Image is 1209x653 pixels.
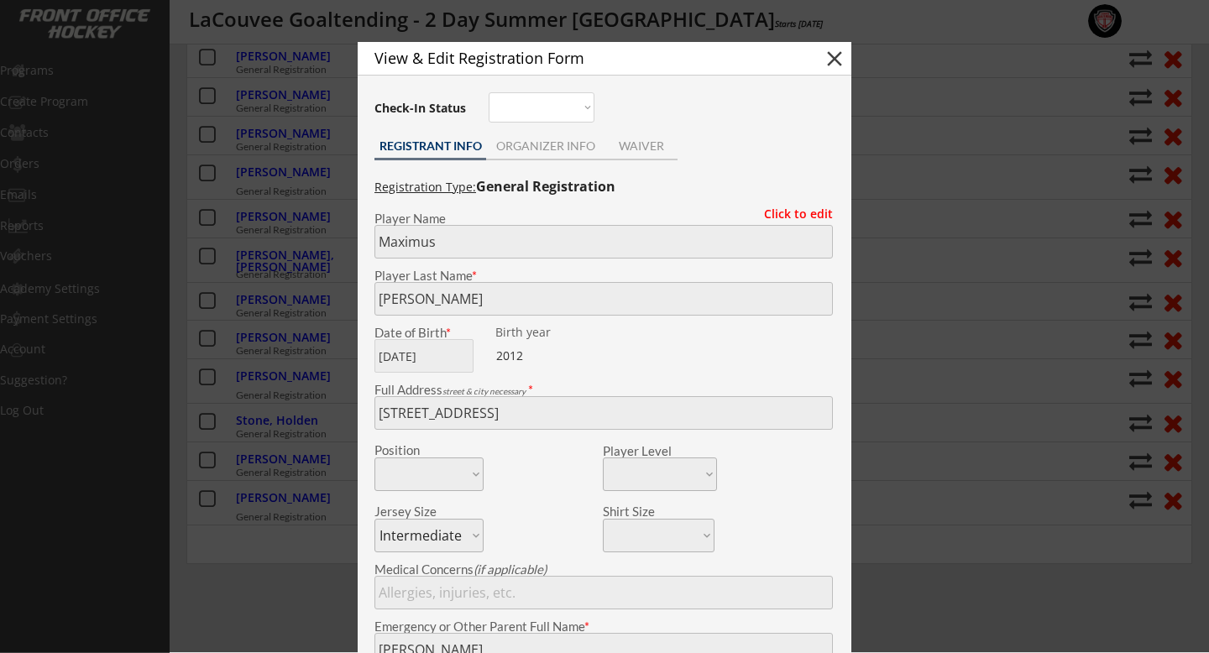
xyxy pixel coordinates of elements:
div: Emergency or Other Parent Full Name [374,620,833,633]
div: Player Name [374,212,833,225]
div: Player Level [603,445,717,457]
div: Check-In Status [374,102,469,114]
em: street & city necessary [442,386,526,396]
div: View & Edit Registration Form [374,50,793,65]
div: We are transitioning the system to collect and store date of birth instead of just birth year to ... [495,326,600,339]
div: Position [374,444,461,457]
input: Street, City, Province/State [374,396,833,430]
div: Birth year [495,326,600,338]
div: Jersey Size [374,505,461,518]
em: (if applicable) [474,562,547,577]
strong: General Registration [476,177,615,196]
div: Player Last Name [374,269,833,282]
div: Shirt Size [603,505,689,518]
button: close [822,46,847,71]
u: Registration Type: [374,179,476,195]
div: Full Address [374,384,833,396]
div: 2012 [496,347,601,364]
div: WAIVER [604,140,678,152]
input: Allergies, injuries, etc. [374,576,833,609]
div: ORGANIZER INFO [486,140,604,152]
div: REGISTRANT INFO [374,140,486,152]
div: Date of Birth [374,326,484,339]
div: Click to edit [751,208,833,220]
div: Medical Concerns [374,563,833,576]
